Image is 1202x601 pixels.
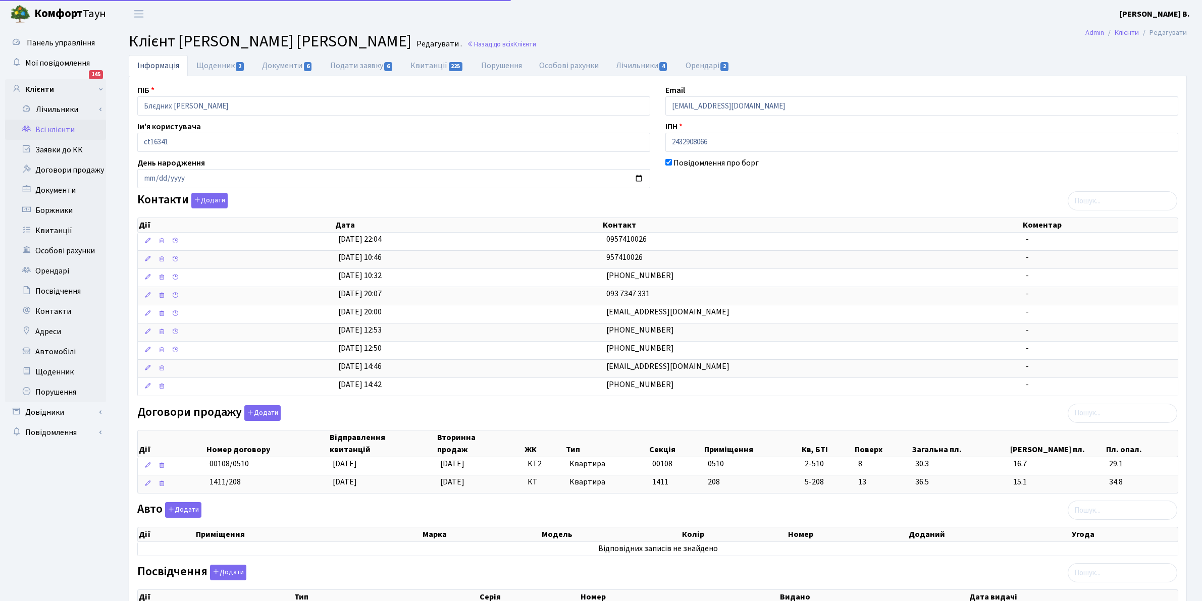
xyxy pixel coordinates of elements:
th: Угода [1071,527,1178,541]
th: Тип [565,430,648,457]
th: Загальна пл. [911,430,1009,457]
a: Додати [189,191,228,209]
a: Клієнти [1115,27,1139,38]
th: Приміщення [195,527,422,541]
a: Мої повідомлення145 [5,53,106,73]
label: Повідомлення про борг [673,157,759,169]
span: 6 [384,62,392,71]
span: 208 [708,476,720,487]
span: - [1026,288,1029,299]
th: Марка [422,527,541,541]
a: Орендарі [677,55,738,76]
span: 29.1 [1109,458,1174,470]
th: Відправлення квитанцій [329,430,436,457]
label: Авто [137,502,201,518]
td: Відповідних записів не знайдено [138,542,1178,556]
a: Адреси [5,321,106,342]
th: Секція [648,430,704,457]
span: Мої повідомлення [25,58,90,69]
a: Додати [163,501,201,518]
span: 957410026 [606,252,643,263]
span: 15.1 [1013,476,1101,488]
a: Лічильники [12,99,106,120]
a: Додати [242,403,281,421]
span: [DATE] 12:53 [338,324,382,336]
span: - [1026,361,1029,372]
span: 36.5 [915,476,1005,488]
span: 6 [304,62,312,71]
span: [DATE] 22:04 [338,234,382,245]
button: Переключити навігацію [126,6,151,22]
span: - [1026,324,1029,336]
input: Пошук... [1068,501,1177,520]
div: 145 [89,70,103,79]
span: 16.7 [1013,458,1101,470]
label: Ім'я користувача [137,121,201,133]
label: День народження [137,157,205,169]
span: 30.3 [915,458,1005,470]
span: 4 [659,62,667,71]
span: [DATE] [440,476,464,487]
label: Посвідчення [137,565,246,580]
span: 1411 [652,476,668,487]
span: 8 [858,458,907,470]
a: Панель управління [5,33,106,53]
th: Контакт [602,218,1021,232]
input: Пошук... [1068,191,1177,210]
a: Admin [1085,27,1104,38]
a: Всі клієнти [5,120,106,140]
a: Щоденник [188,55,253,76]
a: Квитанції [5,221,106,241]
label: ПІБ [137,84,154,96]
a: Договори продажу [5,160,106,180]
span: КТ [528,476,561,488]
th: Кв, БТІ [801,430,854,457]
span: [EMAIL_ADDRESS][DOMAIN_NAME] [606,361,729,372]
span: [DATE] 12:50 [338,343,382,354]
span: 0957410026 [606,234,647,245]
span: 00108 [652,458,672,469]
span: 1411/208 [210,476,241,487]
span: 2 [236,62,244,71]
th: Модель [541,527,682,541]
th: Пл. опал. [1105,430,1178,457]
th: Вторинна продаж [436,430,524,457]
a: Документи [5,180,106,200]
span: [EMAIL_ADDRESS][DOMAIN_NAME] [606,306,729,317]
span: [PHONE_NUMBER] [606,343,674,354]
a: Довідники [5,402,106,422]
span: 34.8 [1109,476,1174,488]
span: - [1026,270,1029,281]
a: Подати заявку [322,55,402,76]
span: [DATE] [333,476,357,487]
a: [PERSON_NAME] В. [1120,8,1190,20]
span: Клієнти [513,39,536,49]
span: Клієнт [PERSON_NAME] [PERSON_NAME] [129,30,411,53]
a: Квитанції [402,55,472,76]
span: [PHONE_NUMBER] [606,270,674,281]
th: Дії [138,218,334,232]
span: КТ2 [528,458,561,470]
a: Автомобілі [5,342,106,362]
a: Боржники [5,200,106,221]
button: Авто [165,502,201,518]
span: - [1026,306,1029,317]
th: [PERSON_NAME] пл. [1009,430,1105,457]
label: Договори продажу [137,405,281,421]
th: Приміщення [703,430,800,457]
span: Панель управління [27,37,95,48]
th: Номер [787,527,908,541]
span: Квартира [569,476,644,488]
label: Контакти [137,193,228,208]
span: Квартира [569,458,644,470]
th: Коментар [1022,218,1178,232]
a: Документи [253,55,321,76]
span: Таун [34,6,106,23]
th: Поверх [854,430,911,457]
span: [DATE] 10:32 [338,270,382,281]
th: Дії [138,527,195,541]
th: Номер договору [205,430,329,457]
span: [DATE] 14:42 [338,379,382,390]
span: [PHONE_NUMBER] [606,324,674,336]
img: logo.png [10,4,30,24]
